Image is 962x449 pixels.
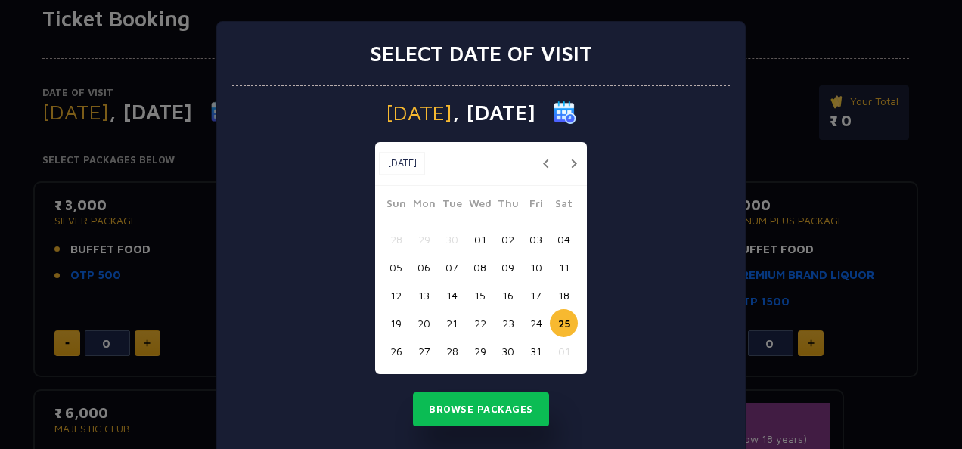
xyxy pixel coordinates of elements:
[370,41,592,67] h3: Select date of visit
[554,101,576,124] img: calender icon
[438,337,466,365] button: 28
[379,152,425,175] button: [DATE]
[494,195,522,216] span: Thu
[410,309,438,337] button: 20
[382,195,410,216] span: Sun
[382,281,410,309] button: 12
[494,309,522,337] button: 23
[382,337,410,365] button: 26
[438,195,466,216] span: Tue
[494,253,522,281] button: 09
[382,309,410,337] button: 19
[522,337,550,365] button: 31
[550,225,578,253] button: 04
[494,281,522,309] button: 16
[466,225,494,253] button: 01
[466,309,494,337] button: 22
[466,337,494,365] button: 29
[438,309,466,337] button: 21
[438,253,466,281] button: 07
[522,253,550,281] button: 10
[410,195,438,216] span: Mon
[466,253,494,281] button: 08
[550,281,578,309] button: 18
[550,337,578,365] button: 01
[522,195,550,216] span: Fri
[522,225,550,253] button: 03
[522,309,550,337] button: 24
[466,281,494,309] button: 15
[410,281,438,309] button: 13
[494,337,522,365] button: 30
[410,253,438,281] button: 06
[410,337,438,365] button: 27
[550,195,578,216] span: Sat
[413,392,549,427] button: Browse Packages
[410,225,438,253] button: 29
[550,253,578,281] button: 11
[466,195,494,216] span: Wed
[386,102,452,123] span: [DATE]
[452,102,535,123] span: , [DATE]
[550,309,578,337] button: 25
[438,281,466,309] button: 14
[438,225,466,253] button: 30
[382,225,410,253] button: 28
[382,253,410,281] button: 05
[494,225,522,253] button: 02
[522,281,550,309] button: 17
